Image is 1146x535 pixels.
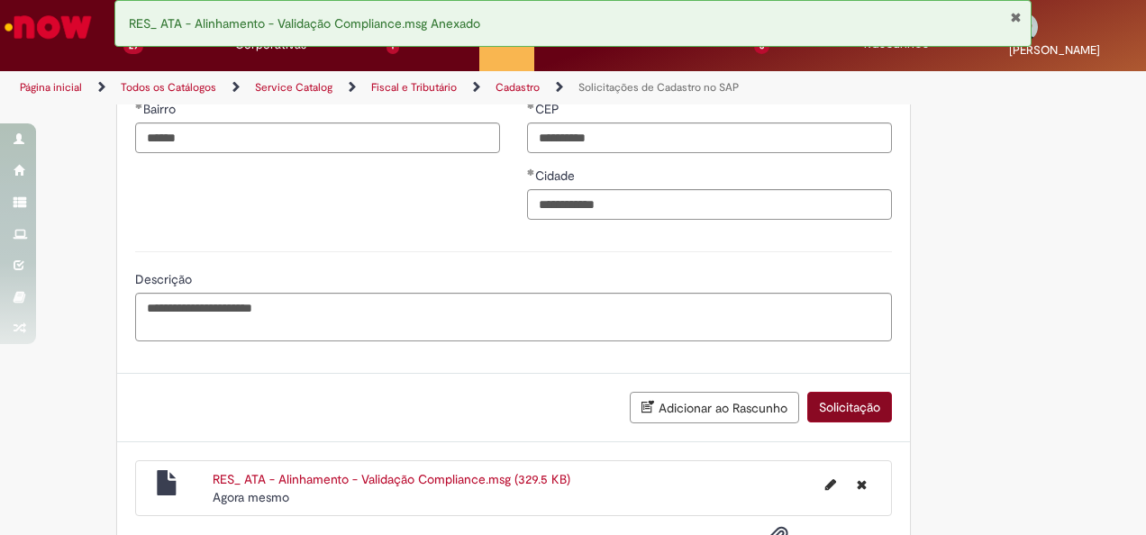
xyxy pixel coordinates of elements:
button: Excluir RES_ ATA - Alinhamento - Validação Compliance.msg [846,470,878,499]
span: Obrigatório Preenchido [527,102,535,109]
span: Cidade [535,168,578,184]
img: ServiceNow [2,9,95,45]
ul: Trilhas de página [14,71,750,104]
input: Cidade [527,189,892,220]
time: 29/08/2025 08:21:32 [213,489,289,505]
span: Agora mesmo [213,489,289,505]
button: Fechar Notificação [1010,10,1022,24]
a: RES_ ATA - Alinhamento - Validação Compliance.msg (329.5 KB) [213,471,570,487]
span: Bairro [143,101,179,117]
span: RES_ ATA - Alinhamento - Validação Compliance.msg Anexado [129,15,480,32]
span: Descrição [135,271,196,287]
a: Cadastro [496,80,540,95]
a: Service Catalog [255,80,332,95]
button: Editar nome de arquivo RES_ ATA - Alinhamento - Validação Compliance.msg [814,470,847,499]
span: Obrigatório Preenchido [527,168,535,176]
a: Fiscal e Tributário [371,80,457,95]
button: Solicitação [807,392,892,422]
a: Solicitações de Cadastro no SAP [578,80,739,95]
span: Obrigatório Preenchido [135,102,143,109]
input: Bairro [135,122,500,153]
input: CEP [527,122,892,153]
textarea: Descrição [135,293,892,340]
a: Todos os Catálogos [121,80,216,95]
button: Adicionar ao Rascunho [630,392,799,423]
span: CEP [535,101,563,117]
a: Página inicial [20,80,82,95]
span: [PERSON_NAME] [1009,42,1100,58]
